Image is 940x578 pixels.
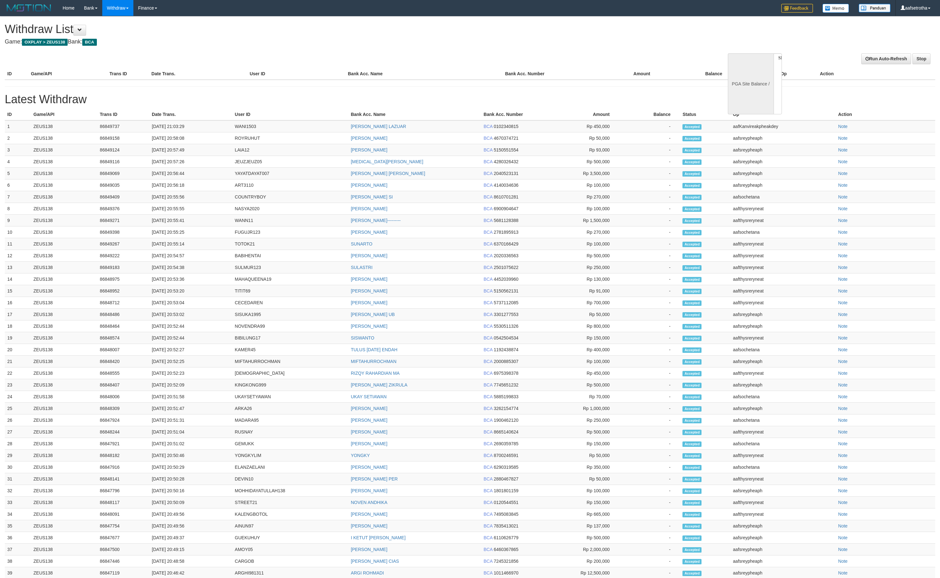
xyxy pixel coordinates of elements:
[581,68,660,80] th: Amount
[97,250,149,262] td: 86849222
[619,144,680,156] td: -
[5,203,31,215] td: 8
[31,226,97,238] td: ZEUS138
[5,179,31,191] td: 6
[838,523,848,528] a: Note
[149,144,232,156] td: [DATE] 20:57:49
[836,109,935,120] th: Action
[838,335,848,340] a: Note
[247,68,345,80] th: User ID
[351,488,387,493] a: [PERSON_NAME]
[494,241,519,246] span: 6370166429
[82,39,97,46] span: BCA
[619,191,680,203] td: -
[838,418,848,423] a: Note
[502,68,581,80] th: Bank Acc. Number
[31,309,97,320] td: ZEUS138
[31,144,97,156] td: ZEUS138
[730,109,836,120] th: Op
[730,132,836,144] td: aafsreypheaph
[730,179,836,191] td: aafsreypheaph
[547,203,619,215] td: Rp 100,000
[149,285,232,297] td: [DATE] 20:53:20
[351,394,387,399] a: UKAY SETIAWAN
[494,312,519,317] span: 3301277553
[351,241,373,246] a: SUNARTO
[5,68,28,80] th: ID
[97,262,149,273] td: 86849183
[351,441,387,446] a: [PERSON_NAME]
[31,156,97,168] td: ZEUS138
[547,250,619,262] td: Rp 500,000
[494,136,519,141] span: 4670374721
[494,230,519,235] span: 2781895913
[547,309,619,320] td: Rp 50,000
[547,179,619,191] td: Rp 100,000
[351,465,387,470] a: [PERSON_NAME]
[149,168,232,179] td: [DATE] 20:56:44
[97,144,149,156] td: 86849124
[619,168,680,179] td: -
[5,156,31,168] td: 4
[351,453,370,458] a: YONGKY
[5,168,31,179] td: 5
[232,215,348,226] td: WANN11
[619,262,680,273] td: -
[730,273,836,285] td: aafthysreryneat
[682,312,702,318] span: Accepted
[730,191,836,203] td: aafsochetana
[149,297,232,309] td: [DATE] 20:53:04
[838,253,848,258] a: Note
[149,120,232,132] td: [DATE] 21:03:29
[484,312,493,317] span: BCA
[149,191,232,203] td: [DATE] 20:55:56
[494,300,519,305] span: 5737112085
[838,453,848,458] a: Note
[5,109,31,120] th: ID
[351,371,400,376] a: RIZQY RAHARDIAN MA
[97,203,149,215] td: 86849376
[351,335,374,340] a: SISWANTO
[838,359,848,364] a: Note
[730,309,836,320] td: aafsreypheaph
[97,109,149,120] th: Trans ID
[619,309,680,320] td: -
[838,183,848,188] a: Note
[232,191,348,203] td: COUNTRYBOY
[5,3,53,13] img: MOTION_logo.png
[838,206,848,211] a: Note
[5,144,31,156] td: 3
[682,300,702,306] span: Accepted
[351,183,387,188] a: [PERSON_NAME]
[682,242,702,247] span: Accepted
[838,300,848,305] a: Note
[232,156,348,168] td: JEUZJEUZ05
[730,238,836,250] td: aafthysreryneat
[351,347,398,352] a: TULUS [DATE] ENDAH
[781,4,813,13] img: Feedback.jpg
[484,253,493,258] span: BCA
[838,476,848,481] a: Note
[730,203,836,215] td: aafthysreryneat
[730,285,836,297] td: aafthysreryneat
[484,265,493,270] span: BCA
[838,347,848,352] a: Note
[547,297,619,309] td: Rp 700,000
[28,68,107,80] th: Game/API
[682,277,702,282] span: Accepted
[31,179,97,191] td: ZEUS138
[494,288,519,293] span: 5150562131
[97,238,149,250] td: 86849267
[351,300,387,305] a: [PERSON_NAME]
[682,289,702,294] span: Accepted
[5,191,31,203] td: 7
[838,441,848,446] a: Note
[619,132,680,144] td: -
[682,159,702,165] span: Accepted
[547,156,619,168] td: Rp 500,000
[232,168,348,179] td: YAYATDAYAT007
[619,297,680,309] td: -
[107,68,149,80] th: Trans ID
[232,179,348,191] td: ART3110
[494,171,519,176] span: 2040523131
